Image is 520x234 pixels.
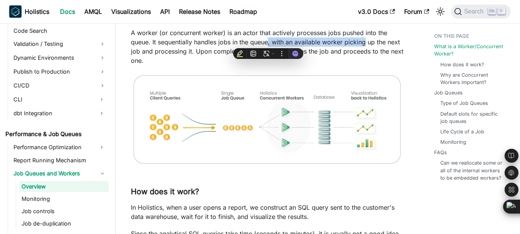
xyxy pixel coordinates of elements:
[353,5,400,18] a: v3.0 Docs
[440,159,505,182] a: Can we reallocate some or all of the internal workers to be embedded workers?
[80,5,107,18] a: AMQL
[95,93,109,106] button: Expand sidebar category 'CLI'
[440,138,466,146] a: Monitoring
[131,187,403,197] h3: How does it work?
[131,28,403,65] p: A worker (or concurrent worker) is an actor that actively processes jobs pushed into the queue. I...
[11,155,109,166] a: Report Running Mechanism
[440,128,484,135] a: Life Cycle of a Job
[225,5,262,18] a: Roadmap
[440,61,484,68] a: How does it work?
[9,5,49,18] a: HolisticsHolistics
[95,141,109,153] button: Expand sidebar category 'Performance Optimization'
[19,218,109,229] a: Job de-duplication
[440,99,488,107] a: Type of Job Queues
[95,107,109,120] button: Expand sidebar category 'dbt Integration'
[400,5,434,18] a: Forum
[11,167,109,180] a: Job Queues and Workers
[434,89,463,96] a: Job Queues
[440,71,505,86] a: Why are Concurrent Workers important?
[55,5,80,18] a: Docs
[11,66,109,78] a: Publish to Production
[11,141,95,153] a: Performance Optimization
[107,5,155,18] a: Visualizations
[19,194,109,204] a: Monitoring
[19,206,109,217] a: Job controls
[3,129,109,140] a: Performance & Job Queues
[11,25,109,36] a: Code Search
[11,79,109,92] a: CI/CD
[11,93,95,106] a: CLI
[440,110,505,125] a: Default slots for specific job queues
[11,107,95,120] a: dbt Integration
[434,43,508,57] a: What is a Worker/Concurrent Worker?
[462,8,488,15] span: Search
[9,5,22,18] img: Holistics
[25,7,49,16] b: Holistics
[434,5,446,18] button: Switch between dark and light mode (currently light mode)
[11,52,109,64] a: Dynamic Environments
[451,5,511,19] button: Search (Ctrl+K)
[11,38,109,50] a: Validation / Testing
[434,149,447,156] a: FAQs
[131,203,403,221] p: In Holistics, when a user opens a report, we construct an SQL query sent to the customer's data w...
[498,8,505,15] kbd: K
[174,5,225,18] a: Release Notes
[19,181,109,192] a: Overview
[155,5,174,18] a: API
